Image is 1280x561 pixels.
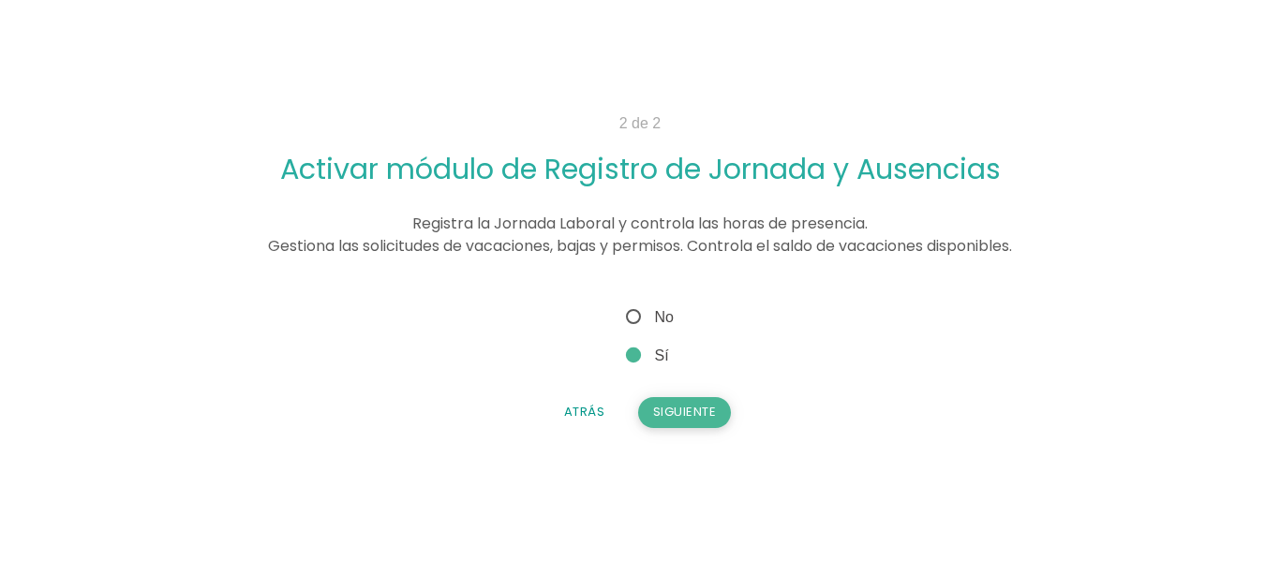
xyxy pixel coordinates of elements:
[192,112,1088,135] p: 2 de 2
[622,305,674,329] span: No
[192,154,1088,185] h2: Activar módulo de Registro de Jornada y Ausencias
[268,213,1012,257] span: Registra la Jornada Laboral y controla las horas de presencia. Gestiona las solicitudes de vacaci...
[622,344,669,367] span: Sí
[638,397,732,427] button: Siguiente
[549,397,620,427] button: Atrás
